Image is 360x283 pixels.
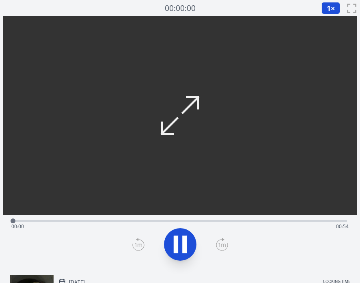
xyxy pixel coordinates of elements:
button: 1× [321,2,340,14]
a: 00:00:00 [165,2,196,14]
span: 00:54 [336,223,349,230]
span: 1 [327,3,331,13]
